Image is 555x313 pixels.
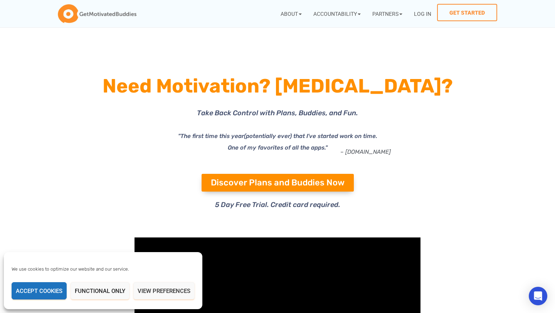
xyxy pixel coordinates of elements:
[408,4,437,24] a: Log In
[529,287,547,305] div: Open Intercom Messenger
[178,133,244,140] i: "The first time this year
[202,174,354,192] a: Discover Plans and Buddies Now
[197,109,358,117] span: Take Back Control with Plans, Buddies, and Fun.
[12,266,173,273] div: We use cookies to optimize our website and our service.
[437,4,497,21] a: Get Started
[58,4,136,24] img: GetMotivatedBuddies
[308,4,367,24] a: Accountability
[133,282,195,300] button: View preferences
[12,282,67,300] button: Accept cookies
[367,4,408,24] a: Partners
[228,133,377,151] i: (potentially ever) that I've started work on time. One of my favorites of all the apps."
[215,200,340,209] span: 5 Day Free Trial. Credit card required.
[275,4,308,24] a: About
[211,178,345,187] span: Discover Plans and Buddies Now
[340,148,391,155] a: – [DOMAIN_NAME]
[71,282,129,300] button: Functional only
[69,72,486,100] h1: Need Motivation? [MEDICAL_DATA]?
